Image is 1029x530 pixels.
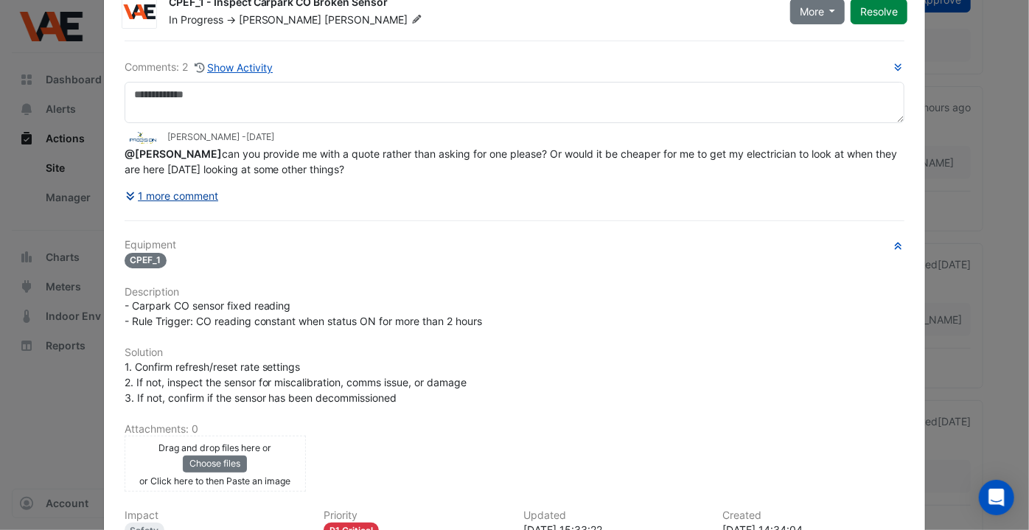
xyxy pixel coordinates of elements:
small: or Click here to then Paste an image [139,475,290,487]
button: Choose files [183,456,247,472]
button: Show Activity [194,59,274,76]
span: -> [226,13,236,26]
small: Drag and drop files here or [158,442,271,453]
h6: Description [125,286,905,299]
div: Comments: 2 [125,59,274,76]
span: More [800,4,824,19]
span: 1. Confirm refresh/reset rate settings 2. If not, inspect the sensor for miscalibration, comms is... [125,360,467,404]
h6: Priority [324,509,506,522]
span: can you provide me with a quote rather than asking for one please? Or would it be cheaper for me ... [125,147,901,175]
span: [PERSON_NAME] [239,13,322,26]
h6: Created [723,509,905,522]
button: 1 more comment [125,183,220,209]
h6: Equipment [125,239,905,251]
span: In Progress [169,13,223,26]
span: 2025-08-26 15:33:22 [246,131,275,142]
div: Open Intercom Messenger [979,480,1014,515]
span: backfield@vaegroup.com.au [VAE Group] [125,147,222,160]
span: [PERSON_NAME] [325,13,425,27]
h6: Solution [125,346,905,359]
img: Precision Group [125,130,161,146]
span: - Carpark CO sensor fixed reading - Rule Trigger: CO reading constant when status ON for more tha... [125,299,483,327]
h6: Impact [125,509,307,522]
small: [PERSON_NAME] - [167,130,275,144]
img: VAE Group [122,4,156,19]
span: CPEF_1 [125,253,167,268]
h6: Updated [523,509,705,522]
h6: Attachments: 0 [125,423,905,436]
